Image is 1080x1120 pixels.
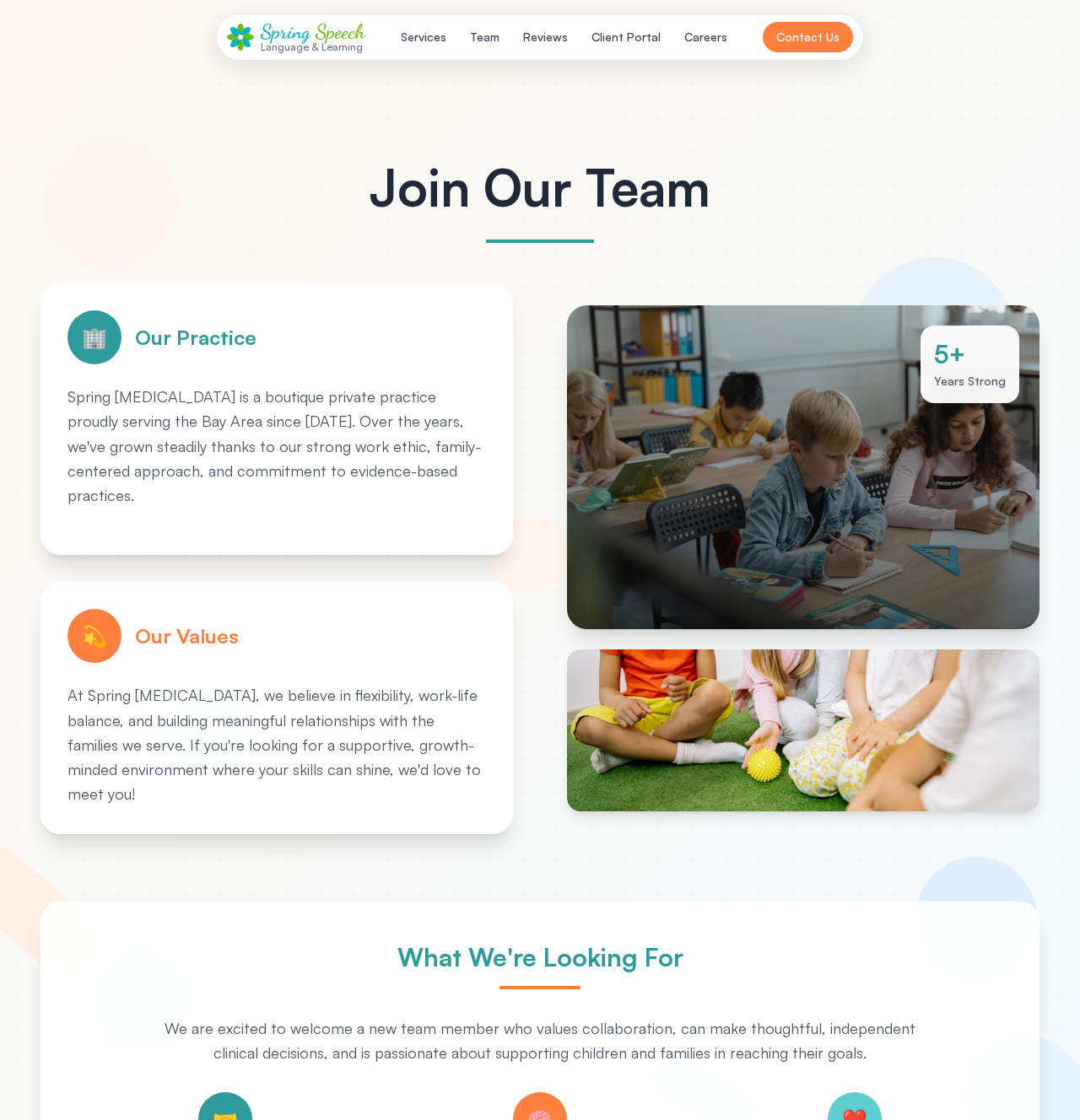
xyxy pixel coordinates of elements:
div: 💫 [67,609,121,663]
button: Contact Us [763,22,853,52]
span: Spring [261,19,310,44]
img: Happy child celebrating progress with speech therapist in therapy session [567,649,1039,811]
button: Reviews [513,22,578,52]
div: Language & Learning [261,41,365,52]
span: Speech [316,19,365,44]
div: 🏢 [67,310,121,364]
div: 5+ [934,339,1006,369]
h2: Our Practice [135,324,256,351]
p: We are excited to welcome a new team member who values collaboration, can make thoughtful, indepe... [162,1016,918,1066]
p: Spring [MEDICAL_DATA] is a boutique private practice proudly serving the Bay Area since [DATE]. O... [67,385,486,508]
div: Years Strong [934,373,1006,390]
h1: Join Our Team [40,162,1039,213]
button: Team [460,22,510,52]
h2: Our Values [135,622,239,649]
p: At Spring [MEDICAL_DATA], we believe in flexibility, work-life balance, and building meaningful r... [67,683,486,806]
h2: What We're Looking For [81,942,999,972]
button: Services [391,22,456,52]
button: Client Portal [581,22,671,52]
button: Careers [674,22,737,52]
